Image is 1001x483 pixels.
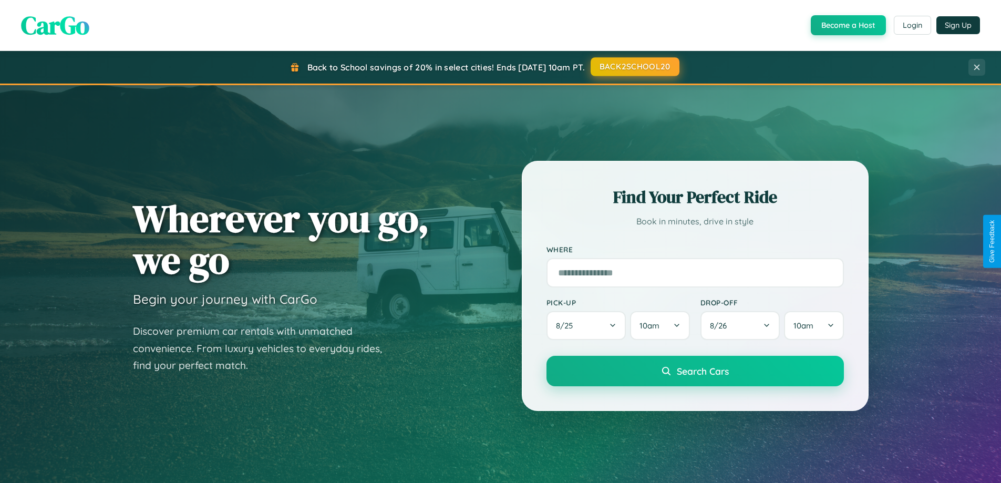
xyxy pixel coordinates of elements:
span: Search Cars [677,365,729,377]
span: CarGo [21,8,89,43]
button: Become a Host [811,15,886,35]
div: Give Feedback [988,220,996,263]
button: 8/25 [546,311,626,340]
span: 8 / 26 [710,321,732,331]
label: Drop-off [700,298,844,307]
p: Book in minutes, drive in style [546,214,844,229]
span: 10am [639,321,659,331]
span: 10am [793,321,813,331]
p: Discover premium car rentals with unmatched convenience. From luxury vehicles to everyday rides, ... [133,323,396,374]
span: 8 / 25 [556,321,578,331]
button: Search Cars [546,356,844,386]
button: BACK2SCHOOL20 [591,57,679,76]
span: Back to School savings of 20% in select cities! Ends [DATE] 10am PT. [307,62,585,73]
button: 8/26 [700,311,780,340]
h1: Wherever you go, we go [133,198,429,281]
label: Where [546,245,844,254]
button: Login [894,16,931,35]
label: Pick-up [546,298,690,307]
button: Sign Up [936,16,980,34]
h2: Find Your Perfect Ride [546,186,844,209]
button: 10am [784,311,843,340]
button: 10am [630,311,689,340]
h3: Begin your journey with CarGo [133,291,317,307]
